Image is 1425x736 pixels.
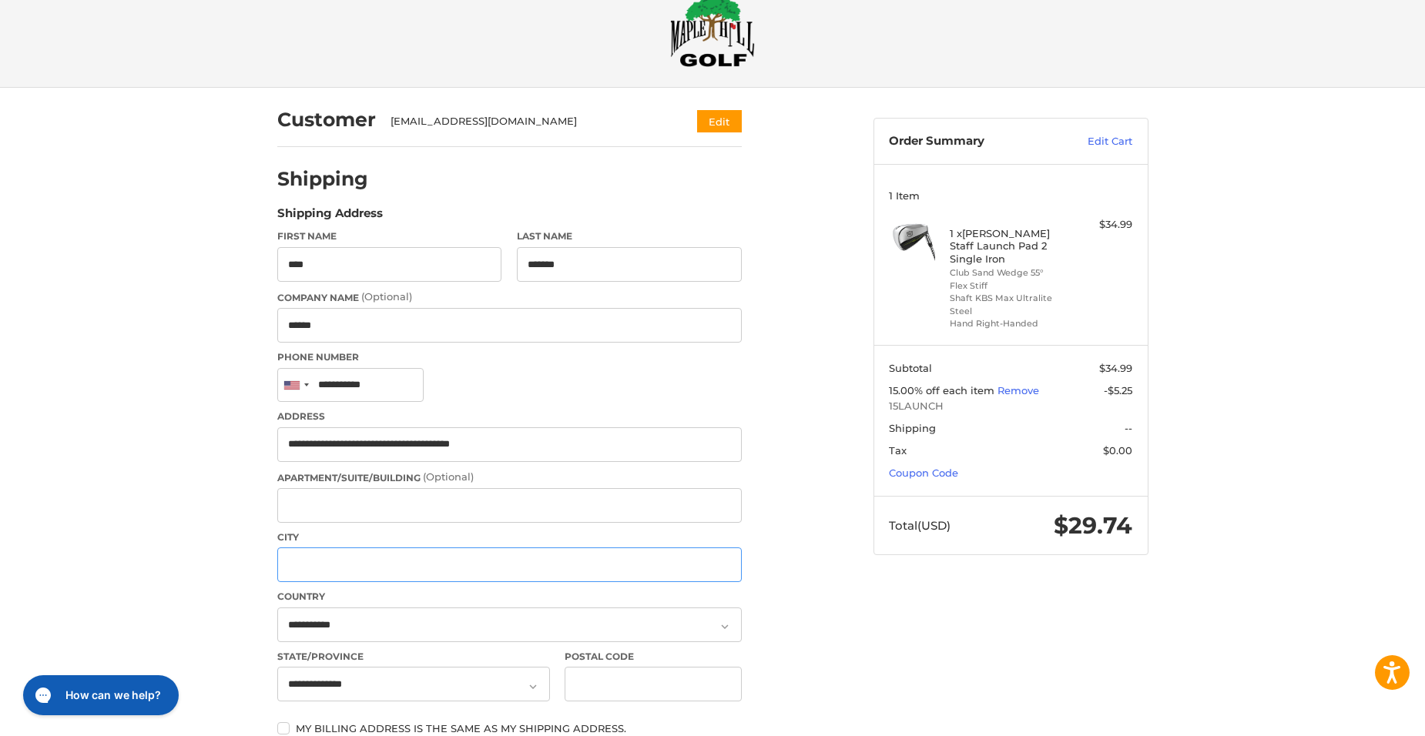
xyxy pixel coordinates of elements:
label: State/Province [277,650,550,664]
legend: Shipping Address [277,205,383,229]
span: 15.00% off each item [889,384,997,396]
div: [EMAIL_ADDRESS][DOMAIN_NAME] [391,114,667,129]
span: Subtotal [889,362,932,374]
h2: Customer [277,108,376,132]
span: Shipping [889,422,936,434]
button: Edit [697,110,742,132]
span: Total (USD) [889,518,951,533]
span: $34.99 [1099,362,1132,374]
li: Shaft KBS Max Ultralite Steel [950,292,1068,317]
div: $34.99 [1071,217,1132,233]
label: Country [277,590,742,604]
small: (Optional) [423,470,474,483]
label: City [277,530,742,544]
li: Club Sand Wedge 55° [950,266,1068,279]
h2: Shipping [277,167,368,191]
a: Edit Cart [1054,134,1132,149]
a: Coupon Code [889,467,958,479]
label: First Name [277,229,502,243]
label: Phone Number [277,350,742,364]
span: -$5.25 [1104,384,1132,396]
span: Tax [889,444,907,457]
span: $29.74 [1054,511,1132,540]
label: Last Name [517,229,742,243]
h3: Order Summary [889,134,1054,149]
div: United States: +1 [278,369,313,402]
span: $0.00 [1103,444,1132,457]
label: Apartment/Suite/Building [277,470,742,485]
iframe: Google Customer Reviews [1298,694,1425,736]
label: Address [277,410,742,423]
iframe: Gorgias live chat messenger [15,670,183,721]
small: (Optional) [361,290,412,303]
label: My billing address is the same as my shipping address. [277,722,742,734]
li: Hand Right-Handed [950,317,1068,330]
li: Flex Stiff [950,279,1068,293]
label: Postal Code [565,650,742,664]
a: Remove [997,384,1039,396]
h3: 1 Item [889,189,1132,202]
h4: 1 x [PERSON_NAME] Staff Launch Pad 2 Single Iron [950,227,1068,265]
span: -- [1125,422,1132,434]
span: 15LAUNCH [889,399,1132,414]
label: Company Name [277,289,742,305]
